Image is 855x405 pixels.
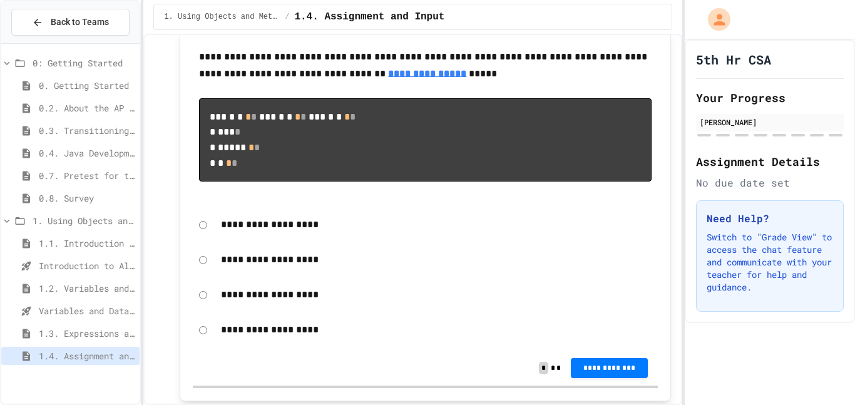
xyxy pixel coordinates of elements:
[39,237,135,250] span: 1.1. Introduction to Algorithms, Programming, and Compilers
[11,9,130,36] button: Back to Teams
[39,169,135,182] span: 0.7. Pretest for the AP CSA Exam
[164,12,280,22] span: 1. Using Objects and Methods
[39,146,135,160] span: 0.4. Java Development Environments
[707,231,833,294] p: Switch to "Grade View" to access the chat feature and communicate with your teacher for help and ...
[39,192,135,205] span: 0.8. Survey
[696,175,844,190] div: No due date set
[39,101,135,115] span: 0.2. About the AP CSA Exam
[285,12,289,22] span: /
[696,153,844,170] h2: Assignment Details
[294,9,444,24] span: 1.4. Assignment and Input
[700,116,840,128] div: [PERSON_NAME]
[695,5,734,34] div: My Account
[51,16,109,29] span: Back to Teams
[39,327,135,340] span: 1.3. Expressions and Output [New]
[696,51,771,68] h1: 5th Hr CSA
[39,282,135,295] span: 1.2. Variables and Data Types
[33,56,135,69] span: 0: Getting Started
[39,304,135,317] span: Variables and Data Types - Quiz
[39,349,135,362] span: 1.4. Assignment and Input
[39,259,135,272] span: Introduction to Algorithms, Programming, and Compilers
[33,214,135,227] span: 1. Using Objects and Methods
[39,79,135,92] span: 0. Getting Started
[39,124,135,137] span: 0.3. Transitioning from AP CSP to AP CSA
[707,211,833,226] h3: Need Help?
[696,89,844,106] h2: Your Progress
